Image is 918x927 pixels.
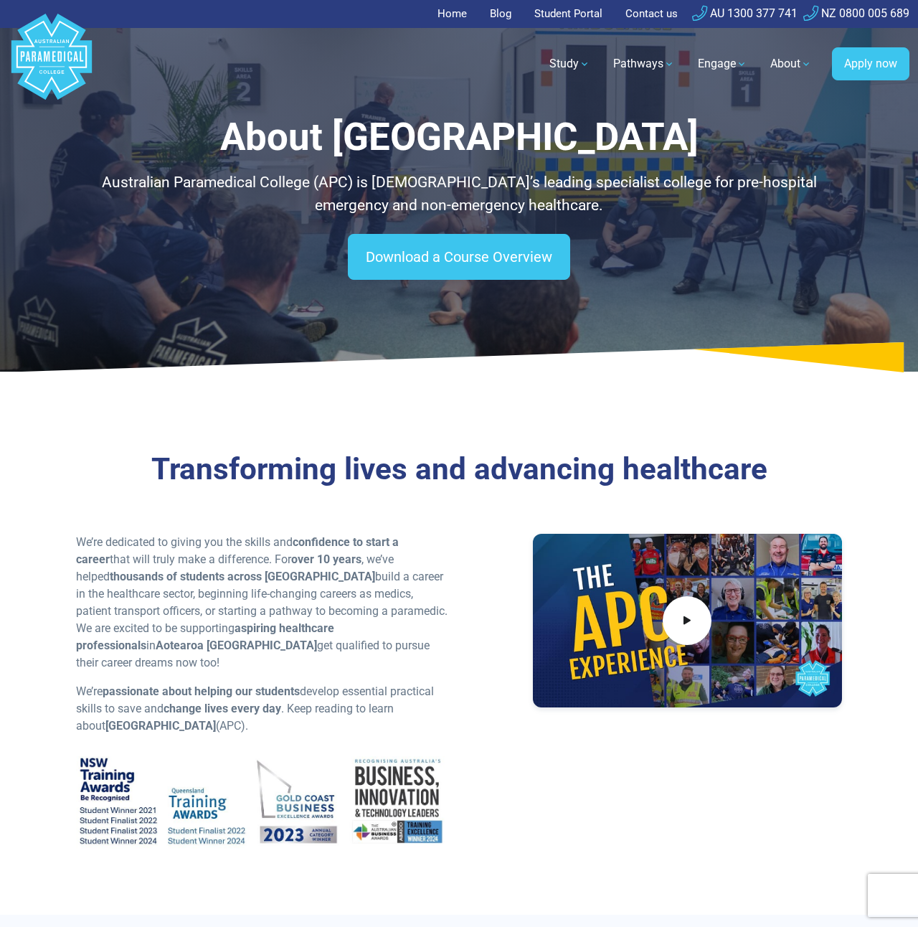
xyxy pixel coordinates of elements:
[76,115,842,160] h1: About [GEOGRAPHIC_DATA]
[605,44,683,84] a: Pathways
[103,684,300,698] strong: passionate about helping our students
[692,6,798,20] a: AU 1300 377 741
[762,44,820,84] a: About
[156,639,317,652] strong: Aotearoa [GEOGRAPHIC_DATA]
[76,171,842,217] p: Australian Paramedical College (APC) is [DEMOGRAPHIC_DATA]’s leading specialist college for pre-h...
[164,702,281,715] strong: change lives every day
[9,28,95,100] a: Australian Paramedical College
[291,552,361,566] strong: over 10 years
[541,44,599,84] a: Study
[110,570,375,583] strong: thousands of students across [GEOGRAPHIC_DATA]
[76,534,450,672] p: We’re dedicated to giving you the skills and that will truly make a difference. For , we’ve helpe...
[76,683,450,735] p: We’re develop essential practical skills to save and . Keep reading to learn about (APC).
[76,451,842,488] h3: Transforming lives and advancing healthcare
[105,719,216,733] strong: [GEOGRAPHIC_DATA]
[803,6,909,20] a: NZ 0800 005 689
[832,47,909,80] a: Apply now
[689,44,756,84] a: Engage
[348,234,570,280] a: Download a Course Overview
